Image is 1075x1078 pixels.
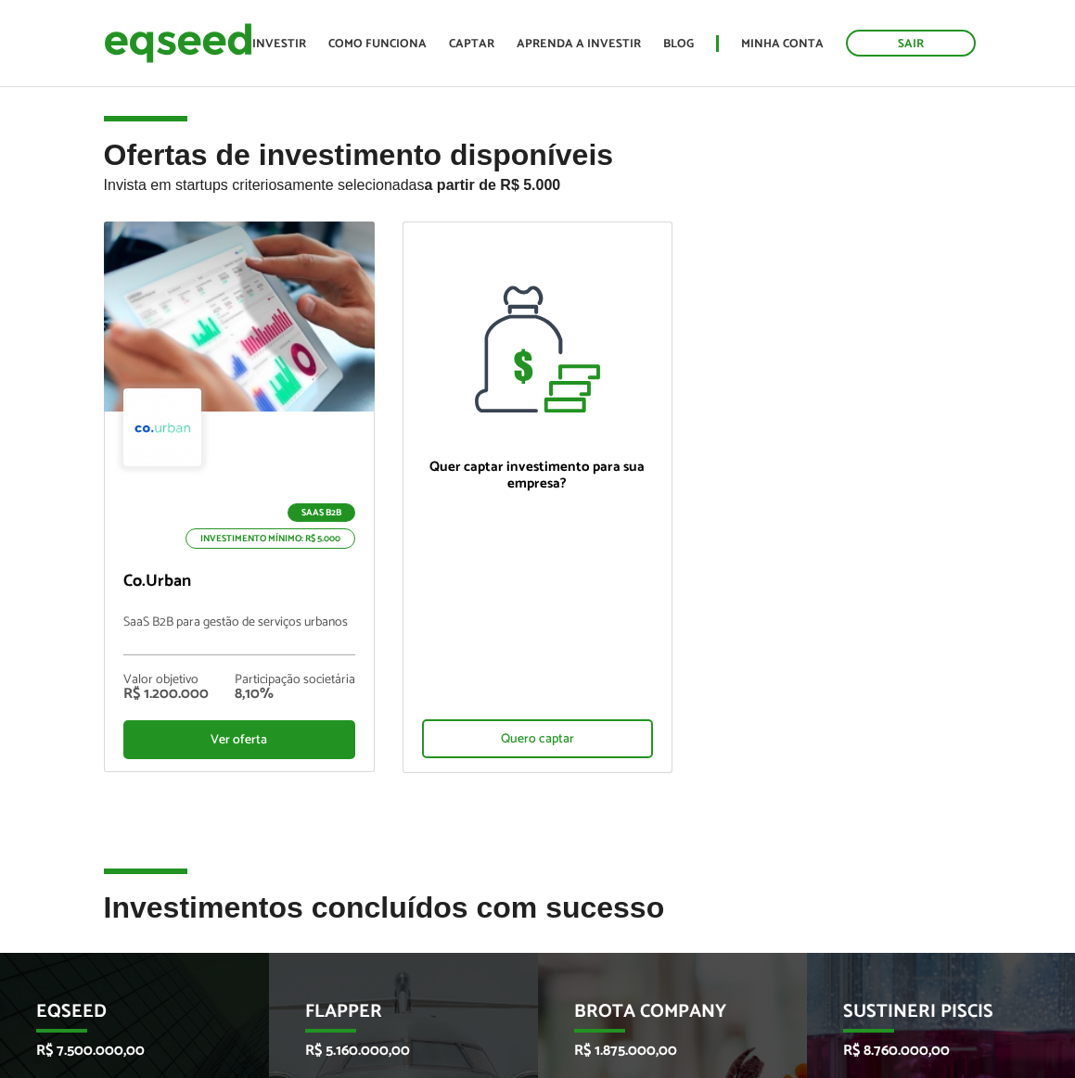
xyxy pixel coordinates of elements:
[574,1042,743,1059] p: R$ 1.875.000,00
[104,171,972,194] p: Invista em startups criteriosamente selecionadas
[123,615,355,655] p: SaaS B2B para gestão de serviços urbanos
[843,1001,1012,1033] p: Sustineri Piscis
[235,687,355,702] div: 8,10%
[36,1001,205,1033] p: EqSeed
[328,38,427,50] a: Como funciona
[235,674,355,687] div: Participação societária
[425,177,561,193] strong: a partir de R$ 5.000
[846,30,976,57] a: Sair
[422,719,654,758] div: Quero captar
[403,222,673,773] a: Quer captar investimento para sua empresa? Quero captar
[305,1042,474,1059] p: R$ 5.160.000,00
[663,38,694,50] a: Blog
[123,572,355,592] p: Co.Urban
[741,38,824,50] a: Minha conta
[104,222,375,772] a: SaaS B2B Investimento mínimo: R$ 5.000 Co.Urban SaaS B2B para gestão de serviços urbanos Valor ob...
[123,674,209,687] div: Valor objetivo
[517,38,641,50] a: Aprenda a investir
[186,528,355,549] p: Investimento mínimo: R$ 5.000
[123,687,209,702] div: R$ 1.200.000
[104,892,972,952] h2: Investimentos concluídos com sucesso
[422,459,654,492] p: Quer captar investimento para sua empresa?
[305,1001,474,1033] p: Flapper
[36,1042,205,1059] p: R$ 7.500.000,00
[104,19,252,68] img: EqSeed
[104,139,972,222] h2: Ofertas de investimento disponíveis
[843,1042,1012,1059] p: R$ 8.760.000,00
[449,38,494,50] a: Captar
[252,38,306,50] a: Investir
[574,1001,743,1033] p: Brota Company
[288,503,355,522] p: SaaS B2B
[123,720,355,759] div: Ver oferta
